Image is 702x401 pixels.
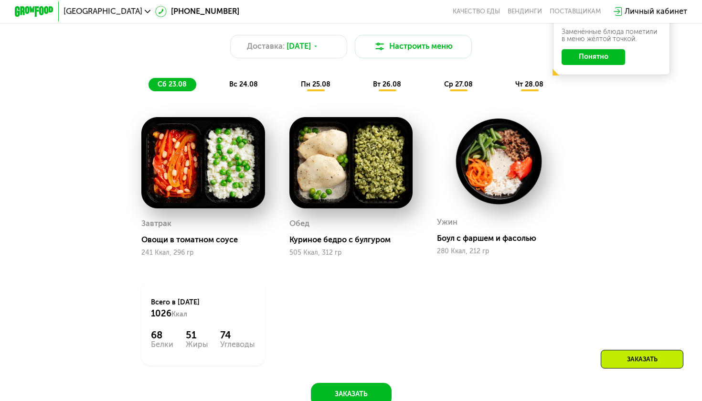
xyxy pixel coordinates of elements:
[220,341,255,348] div: Углеводы
[141,235,273,245] div: Овощи в томатном соусе
[64,8,142,15] span: [GEOGRAPHIC_DATA]
[151,341,173,348] div: Белки
[562,49,625,65] button: Понятно
[171,310,187,318] span: Ккал
[141,249,265,257] div: 241 Ккал, 296 гр
[550,8,601,15] div: поставщикам
[437,248,561,255] div: 280 Ккал, 212 гр
[186,341,208,348] div: Жиры
[601,350,683,368] div: Заказать
[508,8,542,15] a: Вендинги
[373,80,401,88] span: вт 26.08
[229,80,258,88] span: вс 24.08
[247,41,285,53] span: Доставка:
[151,308,171,319] span: 1026
[287,41,311,53] span: [DATE]
[289,217,309,231] div: Обед
[289,235,421,245] div: Куриное бедро с булгуром
[444,80,473,88] span: ср 27.08
[289,249,413,257] div: 505 Ккал, 312 гр
[437,234,568,243] div: Боул с фаршем и фасолью
[437,215,457,230] div: Ужин
[453,8,500,15] a: Качество еды
[355,35,472,58] button: Настроить меню
[220,329,255,341] div: 74
[151,298,255,319] div: Всего в [DATE]
[562,29,661,43] div: Заменённые блюда пометили в меню жёлтой точкой.
[301,80,330,88] span: пн 25.08
[141,217,171,231] div: Завтрак
[151,329,173,341] div: 68
[515,80,543,88] span: чт 28.08
[186,329,208,341] div: 51
[562,10,661,23] div: В даты, выделенные желтым, доступна замена блюд.
[625,6,687,18] div: Личный кабинет
[155,6,239,18] a: [PHONE_NUMBER]
[158,80,187,88] span: сб 23.08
